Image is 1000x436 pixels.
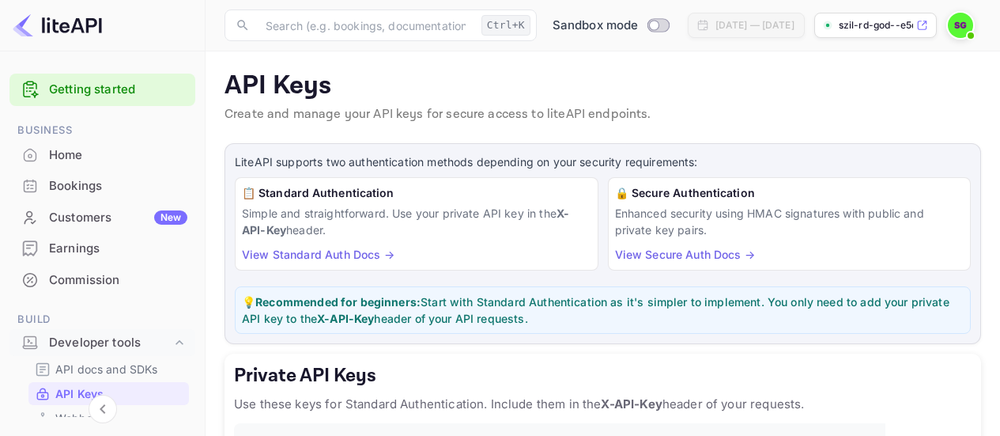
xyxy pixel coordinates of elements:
a: Getting started [49,81,187,99]
p: API Keys [225,70,981,102]
div: Earnings [9,233,195,264]
a: API Keys [35,385,183,402]
div: API Keys [28,382,189,405]
p: Use these keys for Standard Authentication. Include them in the header of your requests. [234,395,972,414]
p: Simple and straightforward. Use your private API key in the header. [242,205,591,238]
p: LiteAPI supports two authentication methods depending on your security requirements: [235,154,971,171]
p: Webhooks [55,410,111,427]
div: Bookings [9,171,195,202]
img: Szilárd Godó [948,13,973,38]
h6: 🔒 Secure Authentication [615,184,964,202]
strong: X-API-Key [601,396,662,411]
strong: X-API-Key [317,312,374,325]
a: API docs and SDKs [35,361,183,377]
a: Webhooks [35,410,183,427]
a: View Secure Auth Docs → [615,248,755,261]
button: Collapse navigation [89,395,117,423]
span: Build [9,311,195,328]
p: Enhanced security using HMAC signatures with public and private key pairs. [615,205,964,238]
input: Search (e.g. bookings, documentation) [256,9,475,41]
a: CustomersNew [9,203,195,232]
div: [DATE] — [DATE] [715,18,794,32]
a: Earnings [9,233,195,263]
div: Developer tools [49,334,172,352]
div: Switch to Production mode [546,17,675,35]
p: 💡 Start with Standard Authentication as it's simpler to implement. You only need to add your priv... [242,294,964,327]
div: Home [9,140,195,171]
h5: Private API Keys [234,363,972,389]
h6: 📋 Standard Authentication [242,184,591,202]
p: Create and manage your API keys for secure access to liteAPI endpoints. [225,105,981,124]
strong: X-API-Key [242,207,569,237]
strong: Recommended for beginners: [255,295,421,309]
div: API docs and SDKs [28,358,189,381]
span: Sandbox mode [553,17,639,35]
div: Commission [9,265,195,296]
div: CustomersNew [9,203,195,233]
div: Customers [49,209,187,227]
p: API docs and SDKs [55,361,158,377]
div: Developer tools [9,329,195,357]
div: Getting started [9,74,195,106]
p: API Keys [55,385,104,402]
div: Bookings [49,177,187,195]
a: Commission [9,265,195,294]
div: Ctrl+K [481,15,530,36]
a: View Standard Auth Docs → [242,248,394,261]
a: Bookings [9,171,195,200]
div: Earnings [49,240,187,258]
span: Business [9,122,195,139]
div: Home [49,146,187,165]
div: Commission [49,271,187,290]
a: Home [9,140,195,169]
p: szil-rd-god--e5dw9.nui... [839,18,913,32]
img: LiteAPI logo [13,13,102,38]
div: New [154,210,187,225]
